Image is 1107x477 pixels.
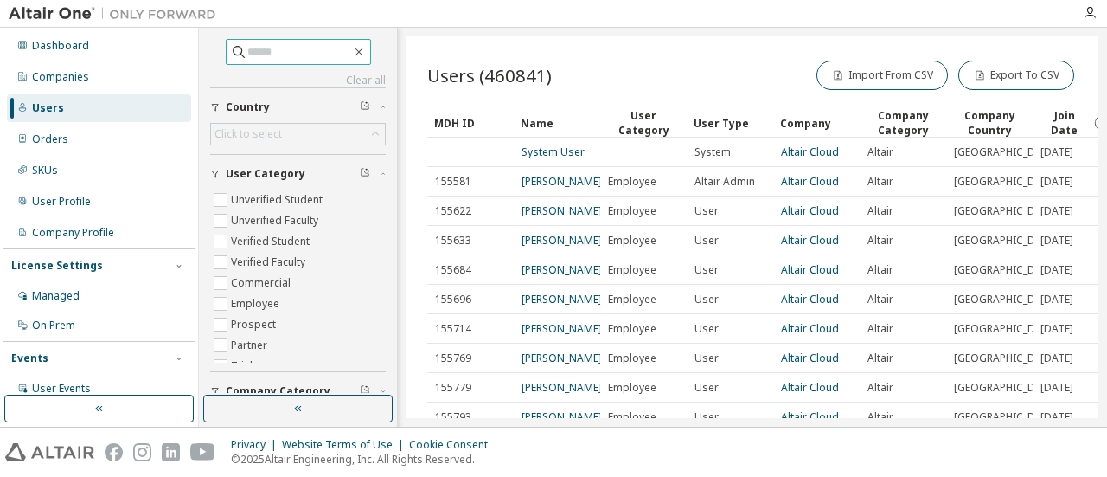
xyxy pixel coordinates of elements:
span: User [694,293,719,306]
div: User Profile [32,195,91,209]
span: 155714 [435,322,471,336]
div: License Settings [11,259,103,273]
div: User Category [607,108,680,138]
span: [DATE] [1040,263,1073,277]
img: youtube.svg [190,443,215,461]
a: Altair Cloud [781,262,839,277]
span: User Category [226,167,305,181]
a: [PERSON_NAME] [522,203,602,218]
a: Altair Cloud [781,145,839,159]
a: [PERSON_NAME] [522,292,602,306]
div: Click to select [214,127,282,141]
label: Commercial [231,273,294,293]
span: [DATE] [1040,293,1073,306]
a: Altair Cloud [781,203,839,218]
span: User [694,322,719,336]
label: Unverified Faculty [231,210,322,231]
a: [PERSON_NAME] [522,409,602,424]
span: 155633 [435,234,471,248]
span: Altair [867,381,893,395]
span: Clear filter [360,100,370,114]
a: Altair Cloud [781,292,839,306]
span: User [694,263,719,277]
div: Website Terms of Use [282,438,409,452]
span: [DATE] [1040,175,1073,189]
span: [GEOGRAPHIC_DATA] [954,381,1058,395]
span: Clear filter [360,167,370,181]
span: Altair [867,322,893,336]
button: Company Category [210,372,386,410]
div: Users [32,101,64,115]
span: Employee [608,234,656,248]
span: [GEOGRAPHIC_DATA] [954,351,1058,365]
span: Altair [867,410,893,424]
span: Country [226,100,270,114]
div: SKUs [32,164,58,177]
a: [PERSON_NAME] [522,321,602,336]
span: [DATE] [1040,351,1073,365]
a: [PERSON_NAME] [522,351,602,365]
div: Dashboard [32,39,89,53]
a: Altair Cloud [781,174,839,189]
span: Employee [608,204,656,218]
span: Altair [867,293,893,306]
div: Company Country [953,108,1026,138]
span: Altair [867,351,893,365]
span: User [694,204,719,218]
label: Prospect [231,314,279,335]
span: Employee [608,322,656,336]
label: Unverified Student [231,190,326,210]
button: Country [210,88,386,126]
span: User [694,234,719,248]
div: Events [11,351,48,365]
div: Click to select [211,124,385,145]
p: © 2025 Altair Engineering, Inc. All Rights Reserved. [231,452,498,467]
div: User Events [32,382,91,396]
img: instagram.svg [133,443,151,461]
span: User [694,410,719,424]
span: 155581 [435,175,471,189]
div: Company [780,109,853,137]
span: User [694,351,719,365]
span: [GEOGRAPHIC_DATA] [954,234,1058,248]
div: Company Category [867,108,939,138]
span: [DATE] [1040,145,1073,159]
a: [PERSON_NAME] [522,233,602,248]
label: Partner [231,335,271,356]
a: Altair Cloud [781,351,839,365]
span: Altair [867,204,893,218]
span: Join Date [1040,108,1089,138]
a: [PERSON_NAME] [522,380,602,395]
a: Altair Cloud [781,321,839,336]
span: [GEOGRAPHIC_DATA] [954,145,1058,159]
div: Cookie Consent [409,438,498,452]
a: [PERSON_NAME] [522,174,602,189]
div: MDH ID [434,109,507,137]
a: System User [522,145,585,159]
a: Clear all [210,74,386,87]
div: Managed [32,289,80,303]
span: [DATE] [1040,410,1073,424]
span: Altair [867,234,893,248]
span: 155779 [435,381,471,395]
span: [DATE] [1040,381,1073,395]
span: User [694,381,719,395]
span: [DATE] [1040,322,1073,336]
span: [GEOGRAPHIC_DATA] [954,410,1058,424]
span: Employee [608,293,656,306]
span: 155769 [435,351,471,365]
div: Company Profile [32,226,114,240]
div: Name [521,109,593,137]
span: 155696 [435,293,471,306]
span: [DATE] [1040,234,1073,248]
span: [GEOGRAPHIC_DATA] [954,204,1058,218]
span: Employee [608,175,656,189]
div: Privacy [231,438,282,452]
span: Altair [867,175,893,189]
span: Clear filter [360,384,370,398]
img: facebook.svg [105,443,123,461]
label: Trial [231,356,256,377]
button: User Category [210,155,386,193]
span: System [694,145,731,159]
label: Verified Student [231,231,313,252]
